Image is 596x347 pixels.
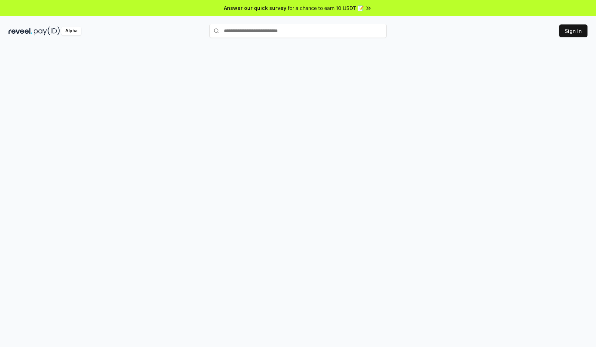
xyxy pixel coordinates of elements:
[288,4,364,12] span: for a chance to earn 10 USDT 📝
[559,24,587,37] button: Sign In
[224,4,286,12] span: Answer our quick survey
[34,27,60,35] img: pay_id
[9,27,32,35] img: reveel_dark
[61,27,81,35] div: Alpha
